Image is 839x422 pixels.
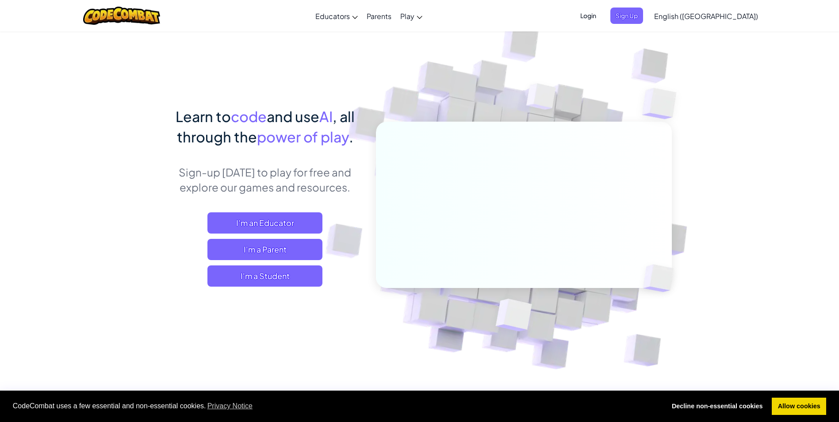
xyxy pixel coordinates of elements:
[396,4,427,28] a: Play
[206,399,254,413] a: learn more about cookies
[319,107,333,125] span: AI
[176,107,231,125] span: Learn to
[207,239,322,260] a: I'm a Parent
[362,4,396,28] a: Parents
[624,66,701,141] img: Overlap cubes
[83,7,161,25] img: CodeCombat logo
[610,8,643,24] button: Sign Up
[231,107,267,125] span: code
[400,12,414,21] span: Play
[267,107,319,125] span: and use
[168,165,363,195] p: Sign-up [DATE] to play for free and explore our games and resources.
[257,128,349,146] span: power of play
[207,212,322,234] a: I'm an Educator
[654,12,758,21] span: English ([GEOGRAPHIC_DATA])
[650,4,762,28] a: English ([GEOGRAPHIC_DATA])
[575,8,601,24] button: Login
[474,280,553,353] img: Overlap cubes
[13,399,659,413] span: CodeCombat uses a few essential and non-essential cookies.
[349,128,353,146] span: .
[666,398,769,415] a: deny cookies
[207,265,322,287] button: I'm a Student
[311,4,362,28] a: Educators
[772,398,826,415] a: allow cookies
[315,12,350,21] span: Educators
[628,246,694,311] img: Overlap cubes
[510,66,573,132] img: Overlap cubes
